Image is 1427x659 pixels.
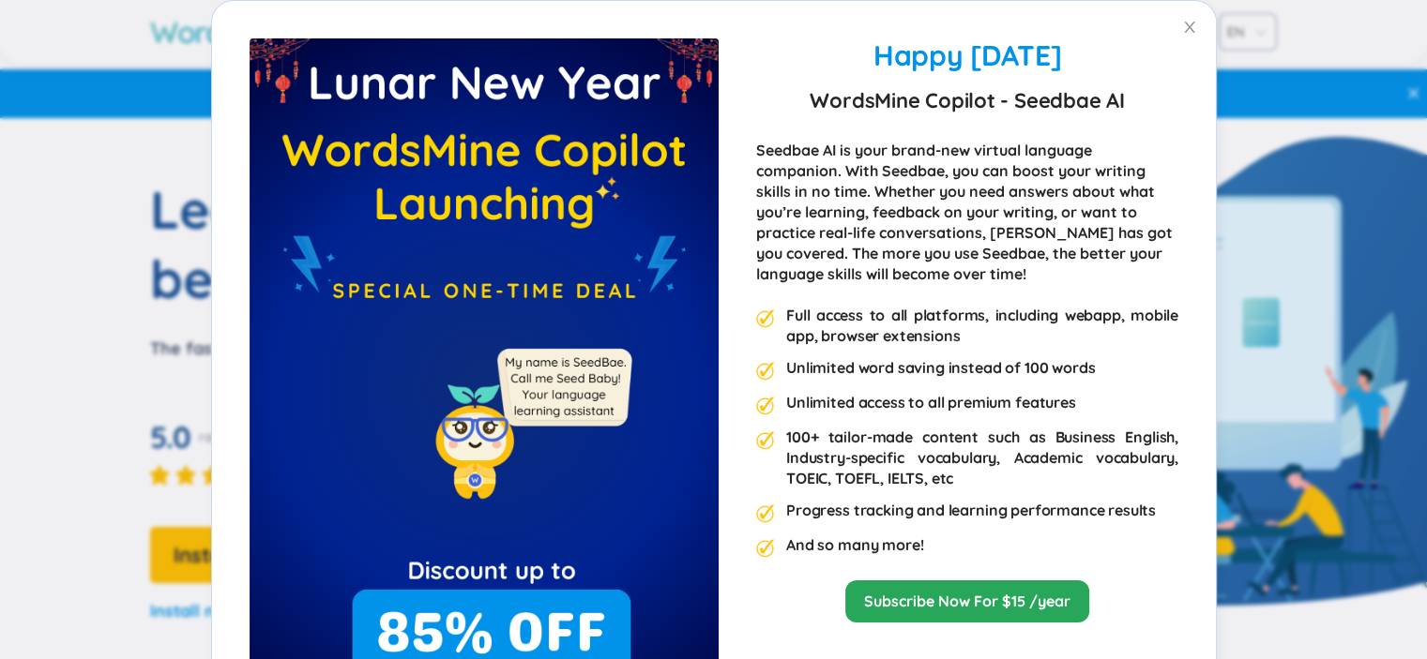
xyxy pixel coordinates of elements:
[756,539,775,558] img: premium
[786,357,1095,381] div: Unlimited word saving instead of 100 words
[756,504,775,523] img: premium
[786,427,1178,488] div: 100+ tailor-made content such as Business English, Industry-specific vocabulary, Academic vocabul...
[756,397,775,415] img: premium
[864,591,1070,611] a: Subscribe Now For $15 /year
[1182,20,1197,35] span: close
[873,37,1060,73] span: Happy [DATE]
[845,580,1089,622] button: Subscribe Now For $15 /year
[756,362,775,381] img: premium
[1163,1,1216,53] button: Close
[786,500,1156,523] div: Progress tracking and learning performance results
[786,305,1178,346] div: Full access to all platforms, including webapp, mobile app, browser extensions
[786,534,923,558] div: And so many more!
[810,83,1124,117] strong: WordsMine Copilot - Seedbae AI
[786,392,1076,415] div: Unlimited access to all premium features
[756,309,775,328] img: premium
[756,431,775,450] img: premium
[756,140,1178,284] div: Seedbae AI is your brand-new virtual language companion. With Seedbae, you can boost your writing...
